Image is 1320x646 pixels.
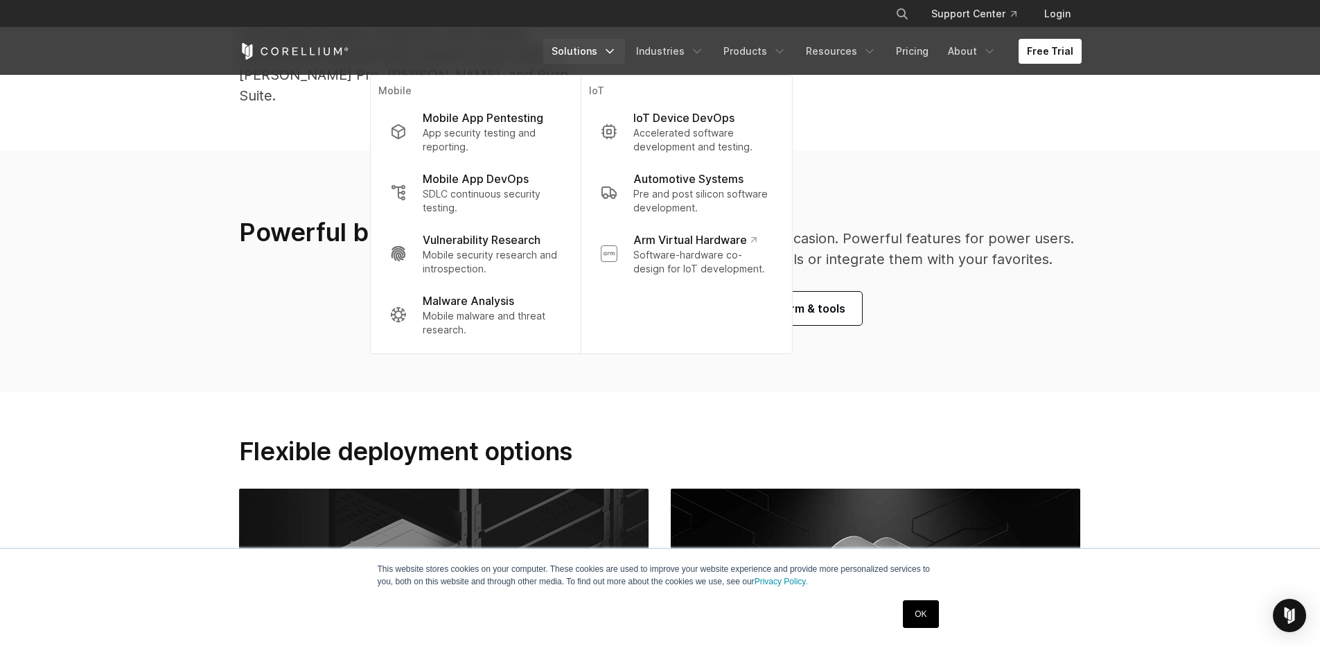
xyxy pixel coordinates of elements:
a: Solutions [543,39,625,64]
p: Pre and post silicon software development. [633,187,772,215]
a: Automotive Systems Pre and post silicon software development. [589,162,783,223]
p: Mobile [378,84,572,101]
a: Free Trial [1019,39,1082,64]
a: Products [715,39,795,64]
a: Support Center [920,1,1028,26]
div: Open Intercom Messenger [1273,599,1306,632]
a: IoT Device DevOps Accelerated software development and testing. [589,101,783,162]
p: This website stores cookies on your computer. These cookies are used to improve your website expe... [378,563,943,588]
div: Navigation Menu [879,1,1082,26]
p: Accelerated software development and testing. [633,126,772,154]
p: Mobile security research and introspection. [423,248,561,276]
div: Navigation Menu [543,39,1082,64]
p: Mobile App Pentesting [423,110,543,126]
p: Software-hardware co-design for IoT development. [633,248,772,276]
a: Resources [798,39,885,64]
a: Arm Virtual Hardware Software-hardware co-design for IoT development. [589,223,783,284]
a: Privacy Policy. [755,577,808,586]
button: Search [890,1,915,26]
a: OK [903,600,938,628]
a: Mobile App Pentesting App security testing and reporting. [378,101,572,162]
a: Vulnerability Research Mobile security research and introspection. [378,223,572,284]
a: Login [1033,1,1082,26]
p: Vulnerability Research [423,232,540,248]
p: IoT [589,84,783,101]
h2: Flexible deployment options [239,436,791,466]
p: Mobile malware and threat research. [423,309,561,337]
p: App security testing and reporting. [423,126,561,154]
a: Malware Analysis Mobile malware and threat research. [378,284,572,345]
p: IoT Device DevOps [633,110,734,126]
p: Automotive Systems [633,171,743,187]
h3: Powerful built-in tools [239,217,646,248]
p: Mobile App DevOps [423,171,529,187]
p: SDLC continuous security testing. [423,187,561,215]
p: Malware Analysis [423,293,514,309]
a: Corellium Home [239,43,349,60]
a: About [940,39,1005,64]
p: Tools for every occasion. Powerful features for power users. Check out our tools or integrate the... [674,228,1082,270]
a: Mobile App DevOps SDLC continuous security testing. [378,162,572,223]
a: Industries [628,39,712,64]
p: Arm Virtual Hardware [633,232,756,248]
a: Pricing [888,39,937,64]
